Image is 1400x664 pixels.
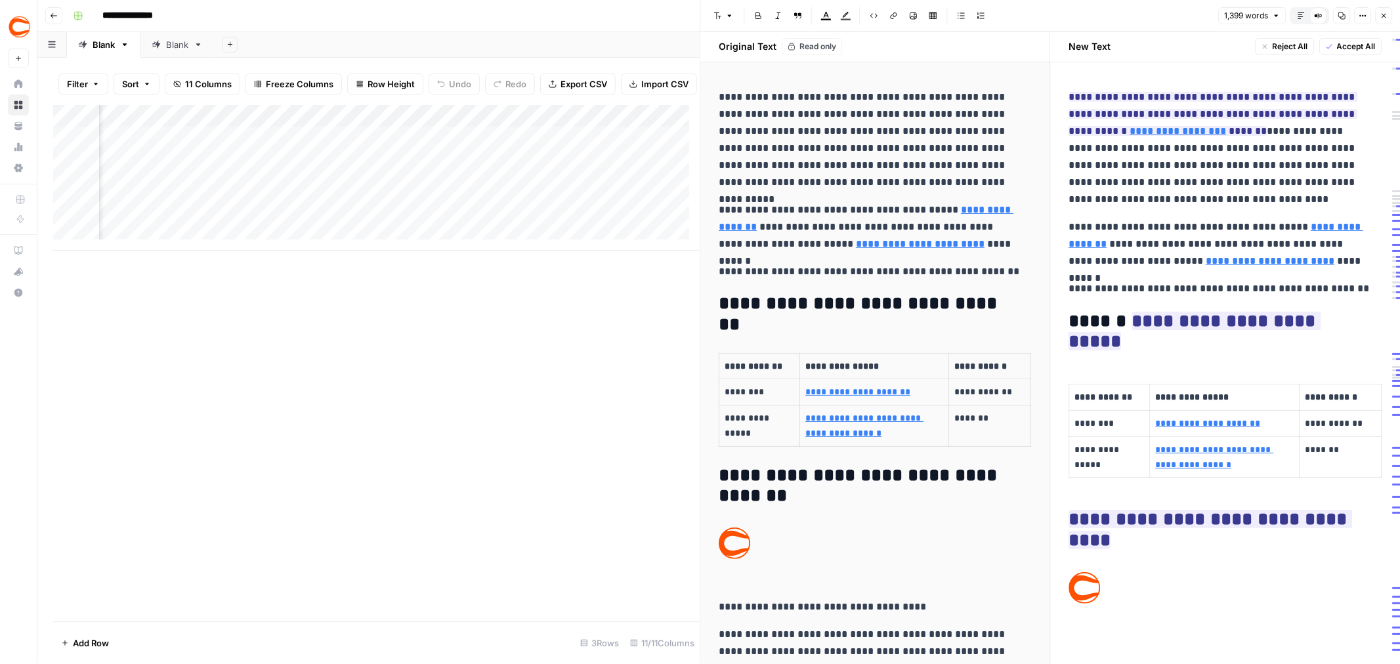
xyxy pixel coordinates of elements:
h2: Original Text [711,40,777,53]
span: Freeze Columns [266,77,333,91]
button: Accept All [1319,38,1382,55]
span: Redo [505,77,526,91]
button: Undo [429,73,480,94]
div: Blank [166,38,188,51]
div: What's new? [9,262,28,281]
span: Sort [122,77,139,91]
button: Sort [114,73,159,94]
div: 11/11 Columns [625,633,700,654]
span: Reject All [1273,41,1308,52]
img: Covers Logo [8,15,32,39]
span: 11 Columns [185,77,232,91]
a: Usage [8,136,29,157]
div: Blank [93,38,115,51]
span: Import CSV [641,77,689,91]
span: Row Height [368,77,415,91]
button: Reject All [1255,38,1314,55]
h2: New Text [1069,40,1111,53]
a: AirOps Academy [8,240,29,261]
a: Blank [67,31,140,58]
a: Your Data [8,115,29,136]
button: Filter [58,73,108,94]
div: 3 Rows [575,633,625,654]
a: Home [8,73,29,94]
button: 1,399 words [1218,7,1286,24]
button: 11 Columns [165,73,240,94]
span: Export CSV [561,77,607,91]
button: Freeze Columns [245,73,342,94]
a: Settings [8,157,29,178]
button: Row Height [347,73,423,94]
button: What's new? [8,261,29,282]
button: Export CSV [540,73,616,94]
button: Workspace: Covers [8,10,29,43]
span: Read only [800,41,837,52]
span: 1,399 words [1224,10,1268,22]
button: Redo [485,73,535,94]
button: Help + Support [8,282,29,303]
button: Import CSV [621,73,697,94]
span: Undo [449,77,471,91]
a: Browse [8,94,29,115]
button: Add Row [53,633,117,654]
a: Blank [140,31,214,58]
span: Filter [67,77,88,91]
span: Accept All [1337,41,1376,52]
span: Add Row [73,636,109,650]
